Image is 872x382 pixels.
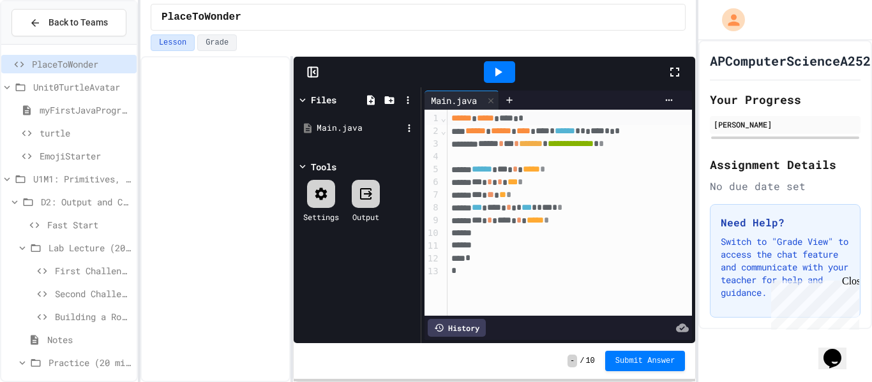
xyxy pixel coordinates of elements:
div: 4 [425,151,440,163]
span: Back to Teams [49,16,108,29]
div: Files [311,93,336,107]
button: Grade [197,34,237,51]
span: Second Challenge - Special Characters [55,287,132,300]
span: / [580,356,584,366]
button: Lesson [151,34,195,51]
span: D2: Output and Compiling Code [41,195,132,209]
span: First Challenge - Manual Column Alignment [55,264,132,277]
div: 5 [425,163,440,176]
button: Back to Teams [11,9,126,36]
h2: Assignment Details [710,156,861,173]
h3: Need Help? [721,215,850,230]
h2: Your Progress [710,91,861,108]
span: PlaceToWonder [162,10,241,25]
span: EmojiStarter [40,149,132,163]
div: 6 [425,176,440,189]
button: Submit Answer [605,351,686,371]
div: 13 [425,265,440,278]
div: Output [352,211,379,223]
span: Lab Lecture (20 mins) [49,241,132,254]
div: Settings [303,211,339,223]
div: 10 [425,227,440,240]
span: Building a Rocket (ASCII Art) [55,310,132,323]
div: Tools [311,160,336,173]
div: History [428,319,486,337]
div: 12 [425,253,440,265]
div: No due date set [710,179,861,194]
p: Switch to "Grade View" to access the chat feature and communicate with your teacher for help and ... [721,235,850,299]
span: Fold line [440,113,447,123]
div: 11 [425,240,440,253]
div: 8 [425,202,440,214]
div: 2 [425,125,440,138]
div: My Account [709,5,748,34]
span: Practice (20 mins) [49,356,132,369]
span: 10 [585,356,594,366]
span: - [568,355,577,367]
div: 9 [425,214,440,227]
div: [PERSON_NAME] [714,119,857,130]
iframe: chat widget [818,331,859,369]
iframe: chat widget [766,275,859,330]
span: Fold line [440,126,447,136]
span: Notes [47,333,132,346]
div: Chat with us now!Close [5,5,88,81]
span: myFirstJavaProgram [40,103,132,117]
span: Fast Start [47,218,132,231]
div: 1 [425,112,440,125]
span: U1M1: Primitives, Variables, Basic I/O [33,172,132,186]
div: 7 [425,189,440,202]
span: turtle [40,126,132,140]
div: Main.java [317,122,402,135]
span: Unit0TurtleAvatar [33,80,132,94]
div: 3 [425,138,440,151]
span: Submit Answer [615,356,675,366]
div: Main.java [425,91,499,110]
span: PlaceToWonder [32,57,132,71]
div: Main.java [425,94,483,107]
